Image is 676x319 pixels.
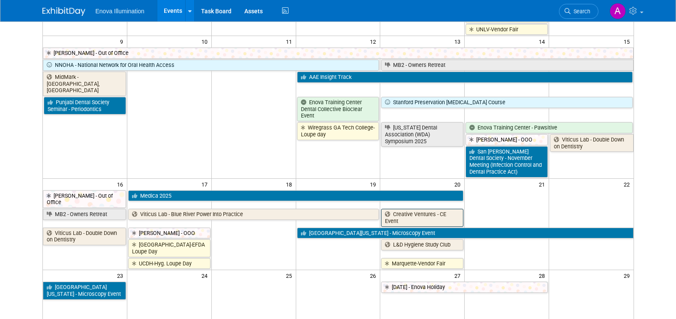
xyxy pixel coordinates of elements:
a: Punjabi Dental Society Seminar - Periodontics [44,97,126,114]
a: AAE Insight Track [297,72,633,83]
span: 21 [538,179,549,190]
a: Viticus Lab - Blue River Power Into Practice [128,209,379,220]
img: ExhibitDay [42,7,85,16]
a: [GEOGRAPHIC_DATA]-EFDA Loupe Day [128,239,210,257]
span: 17 [201,179,211,190]
span: 26 [369,270,380,281]
a: [PERSON_NAME] - Out of Office [43,190,126,208]
span: 11 [285,36,296,47]
span: 10 [201,36,211,47]
span: 15 [623,36,634,47]
a: [PERSON_NAME] - Out of Office [43,48,634,59]
a: [US_STATE] Dental Association (WDA) Symposium 2025 [381,122,463,147]
span: 24 [201,270,211,281]
a: [GEOGRAPHIC_DATA][US_STATE] - Microscopy Event [43,282,126,299]
span: 28 [538,270,549,281]
a: Enova Training Center - Pawsitive [466,122,632,133]
span: Search [571,8,590,15]
a: MidMark - [GEOGRAPHIC_DATA], [GEOGRAPHIC_DATA] [43,72,126,96]
span: 22 [623,179,634,190]
a: [PERSON_NAME] - OOO [128,228,210,239]
span: 25 [285,270,296,281]
span: 29 [623,270,634,281]
a: NNOHA - National Network for Oral Health Access [43,60,379,71]
a: Wiregrass GA Tech College-Loupe day [297,122,379,140]
span: 9 [119,36,127,47]
span: Enova Illumination [96,8,144,15]
a: San [PERSON_NAME] Dental Society - November Meeting (Infection Control and Dental Practice Act) [466,146,548,178]
span: 14 [538,36,549,47]
span: 12 [369,36,380,47]
span: 16 [116,179,127,190]
span: 20 [454,179,464,190]
span: 27 [454,270,464,281]
a: Marquette-Vendor Fair [381,258,463,269]
a: Medica 2025 [128,190,463,202]
a: UNLV-Vendor Fair [466,24,548,35]
a: Creative Ventures - CE Event [381,209,463,226]
span: 13 [454,36,464,47]
a: L&D Hygiene Study Club [381,239,463,250]
a: UCDH-Hyg. Loupe Day [128,258,210,269]
a: Stanford Preservation [MEDICAL_DATA] Course [381,97,632,108]
a: MB2 - Owners Retreat [381,60,633,71]
a: Search [559,4,598,19]
span: 19 [369,179,380,190]
a: Viticus Lab - Double Down on Dentistry [550,134,633,152]
img: Andrea Miller [610,3,626,19]
a: Enova Training Center Dental Collective Bioclear Event [297,97,379,121]
span: 23 [116,270,127,281]
a: [PERSON_NAME] - OOO [466,134,548,145]
a: MB2 - Owners Retreat [43,209,126,220]
a: [DATE] - Enova Holiday [381,282,548,293]
a: [GEOGRAPHIC_DATA][US_STATE] - Microscopy Event [297,228,634,239]
span: 18 [285,179,296,190]
a: Viticus Lab - Double Down on Dentistry [43,228,126,245]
